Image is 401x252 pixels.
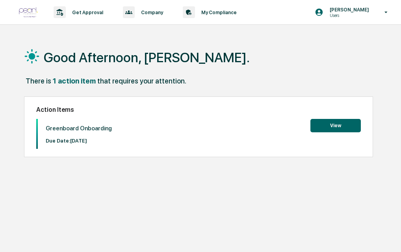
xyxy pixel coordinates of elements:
[36,106,361,113] h2: Action Items
[135,9,167,15] p: Company
[310,119,361,132] button: View
[46,138,112,144] p: Due Date: [DATE]
[323,13,373,18] p: Users
[44,50,250,65] h1: Good Afternoon, [PERSON_NAME].
[19,7,38,18] img: logo
[323,7,373,13] p: [PERSON_NAME]
[97,77,186,85] div: that requires your attention.
[66,9,107,15] p: Get Approval
[310,121,361,129] a: View
[53,77,96,85] div: 1 action item
[26,77,51,85] div: There is
[46,125,112,132] p: Greenboard Onboarding
[195,9,241,15] p: My Compliance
